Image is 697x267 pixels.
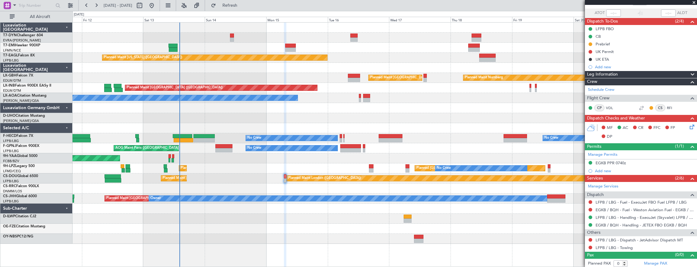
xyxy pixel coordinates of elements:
a: Manage PAX [644,261,667,267]
span: 9H-LPZ [3,164,15,168]
a: CS-RRCFalcon 900LX [3,184,39,188]
span: Leg Information [587,71,618,78]
a: LFMN/NCE [3,48,21,53]
div: UK Permit [596,49,614,54]
span: Crew [587,78,597,85]
a: LFPB / LBG - Dispatch - JetAdvisor Dispatch MT [596,237,683,243]
a: OE-FZECitation Mustang [3,225,45,228]
span: Pax [587,252,594,259]
a: CS-DOUGlobal 6500 [3,174,38,178]
div: Planned Maint [GEOGRAPHIC_DATA] ([GEOGRAPHIC_DATA]) [127,83,223,92]
a: EGKB / BQH - Handling - JETEX FBO EGKB / BQH [596,222,687,228]
div: Planned Maint [GEOGRAPHIC_DATA] ([GEOGRAPHIC_DATA]) [163,174,259,183]
span: (0/0) [675,251,684,258]
span: F-GPNJ [3,144,16,148]
span: Permits [587,143,601,150]
input: --:-- [606,9,621,17]
a: LX-INBFalcon 900EX EASy II [3,84,51,87]
a: [PERSON_NAME]/QSA [3,119,39,123]
a: LFMD/CEQ [3,169,21,173]
a: LFPB/LBG [3,58,19,63]
a: D-IJHOCitation Mustang [3,114,45,118]
span: T7-EMI [3,44,15,47]
div: No Crew [544,133,558,143]
a: Manage Services [588,183,618,190]
span: CR [638,125,643,131]
a: LX-AOACitation Mustang [3,94,47,98]
a: T7-EMIHawker 900XP [3,44,40,47]
div: Sat 13 [143,17,205,22]
a: CS-JHHGlobal 6000 [3,194,37,198]
span: D-IJHO [3,114,16,118]
span: FFC [653,125,660,131]
div: Owner [150,194,161,203]
span: OE-FZE [3,225,16,228]
button: Refresh [208,1,245,10]
div: Planned Maint [GEOGRAPHIC_DATA] ([GEOGRAPHIC_DATA]) [370,73,466,82]
a: 9H-YAAGlobal 5000 [3,154,37,158]
span: AC [623,125,628,131]
span: Others [587,229,600,236]
span: CS-RRC [3,184,16,188]
div: Planned [GEOGRAPHIC_DATA] ([GEOGRAPHIC_DATA]) [416,164,503,173]
label: Planned PAX [588,261,611,267]
div: Mon 15 [266,17,328,22]
a: EDLW/DTM [3,88,21,93]
div: Wed 17 [389,17,451,22]
div: Sun 14 [205,17,266,22]
div: EGKB PPR 0740z [596,160,626,166]
a: LFPB / LBG - Handling - ExecuJet (Skyvalet) LFPB / LBG [596,215,694,220]
div: No Crew [247,144,261,153]
div: CS [655,105,665,111]
a: RFI [667,105,681,111]
input: Trip Number [19,1,54,10]
span: All Aircraft [16,15,64,19]
a: VDL [606,105,620,111]
span: ATOT [595,10,605,16]
div: Fri 12 [82,17,143,22]
a: Manage Permits [588,152,617,158]
span: CS-JHH [3,194,16,198]
span: LX-AOA [3,94,17,98]
div: Planned Maint [GEOGRAPHIC_DATA] ([GEOGRAPHIC_DATA]) [181,164,277,173]
a: F-GPNJFalcon 900EX [3,144,39,148]
a: OY-NBSPC12/NG [3,235,33,238]
span: OY-NBS [3,235,17,238]
span: FP [670,125,675,131]
a: LFPB/LBG [3,149,19,153]
span: [DATE] - [DATE] [104,3,132,8]
a: LFPB / LBG - Fuel - ExecuJet FBO Fuel LFPB / LBG [596,200,687,205]
a: LFPB/LBG [3,179,19,183]
span: (2/6) [675,175,684,181]
div: No Crew [247,133,261,143]
a: LFPB/LBG [3,139,19,143]
a: FCBB/BZV [3,159,19,163]
span: CS-DOU [3,174,17,178]
div: Add new [595,168,694,173]
div: Planned Maint Nurnberg [465,73,503,82]
div: Planned Maint [US_STATE] ([GEOGRAPHIC_DATA]) [104,53,182,62]
div: Thu 18 [451,17,512,22]
span: (1/1) [675,143,684,149]
span: F-HECD [3,134,16,138]
a: LFPB / LBG - Towing [596,245,633,250]
div: Planned Maint London ([GEOGRAPHIC_DATA]) [288,174,361,183]
div: No Crew [437,164,451,173]
a: EVRA/[PERSON_NAME] [3,38,41,43]
span: LX-INB [3,84,15,87]
span: Services [587,175,603,182]
div: Prebrief [596,41,610,47]
span: Refresh [217,3,243,8]
a: T7-EAGLFalcon 8X [3,54,35,57]
a: EDLW/DTM [3,78,21,83]
a: F-HECDFalcon 7X [3,134,33,138]
a: DNMM/LOS [3,189,22,194]
span: 9H-YAA [3,154,17,158]
span: T7-DYN [3,34,17,37]
div: Fri 19 [512,17,574,22]
div: CP [594,105,604,111]
a: T7-DYNChallenger 604 [3,34,43,37]
div: LFPB FBO [596,26,614,31]
div: [DATE] [74,12,84,17]
span: D-ILWP [3,215,15,218]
